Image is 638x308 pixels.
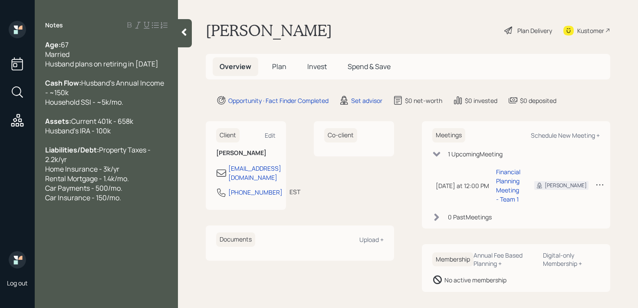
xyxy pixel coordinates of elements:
h6: Client [216,128,240,142]
span: Plan [272,62,286,71]
div: [PERSON_NAME] [545,182,587,189]
div: Financial Planning Meeting - Team 1 [496,167,520,204]
div: Annual Fee Based Planning + [474,251,536,268]
div: Upload + [359,235,384,244]
span: Property Taxes - 2.2k/yr Home Insurance - 3k/yr Rental Mortgage - 1.4k/mo. Car Payments - 500/mo.... [45,145,152,202]
span: Current 401k - 658k Husband's IRA - 100k [45,116,133,136]
div: [DATE] at 12:00 PM [436,181,489,190]
h6: Documents [216,232,255,247]
span: 67 Married Husband plans on retiring in [DATE] [45,40,158,69]
div: [PHONE_NUMBER] [228,188,283,197]
span: Age: [45,40,61,50]
div: Kustomer [577,26,604,35]
div: EST [289,187,300,196]
div: $0 invested [465,96,497,105]
span: Invest [307,62,327,71]
div: Log out [7,279,28,287]
h6: Membership [432,252,474,267]
h1: [PERSON_NAME] [206,21,332,40]
h6: Co-client [324,128,357,142]
div: Opportunity · Fact Finder Completed [228,96,329,105]
span: Liabilities/Debt: [45,145,99,155]
h6: Meetings [432,128,465,142]
div: Digital-only Membership + [543,251,600,268]
div: Set advisor [351,96,382,105]
div: [EMAIL_ADDRESS][DOMAIN_NAME] [228,164,281,182]
span: Husband's Annual Income - ~150k Household SSI - ~5k/mo. [45,78,165,107]
div: No active membership [444,275,506,285]
div: Plan Delivery [517,26,552,35]
div: 1 Upcoming Meeting [448,149,503,159]
label: Notes [45,21,63,30]
div: 0 Past Meeting s [448,212,492,222]
span: Overview [220,62,251,71]
span: Assets: [45,116,71,126]
div: Schedule New Meeting + [531,131,600,139]
h6: [PERSON_NAME] [216,149,276,157]
span: Spend & Save [348,62,391,71]
img: retirable_logo.png [9,251,26,268]
div: Edit [265,131,276,139]
div: $0 net-worth [405,96,442,105]
span: Cash Flow: [45,78,81,88]
div: $0 deposited [520,96,556,105]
